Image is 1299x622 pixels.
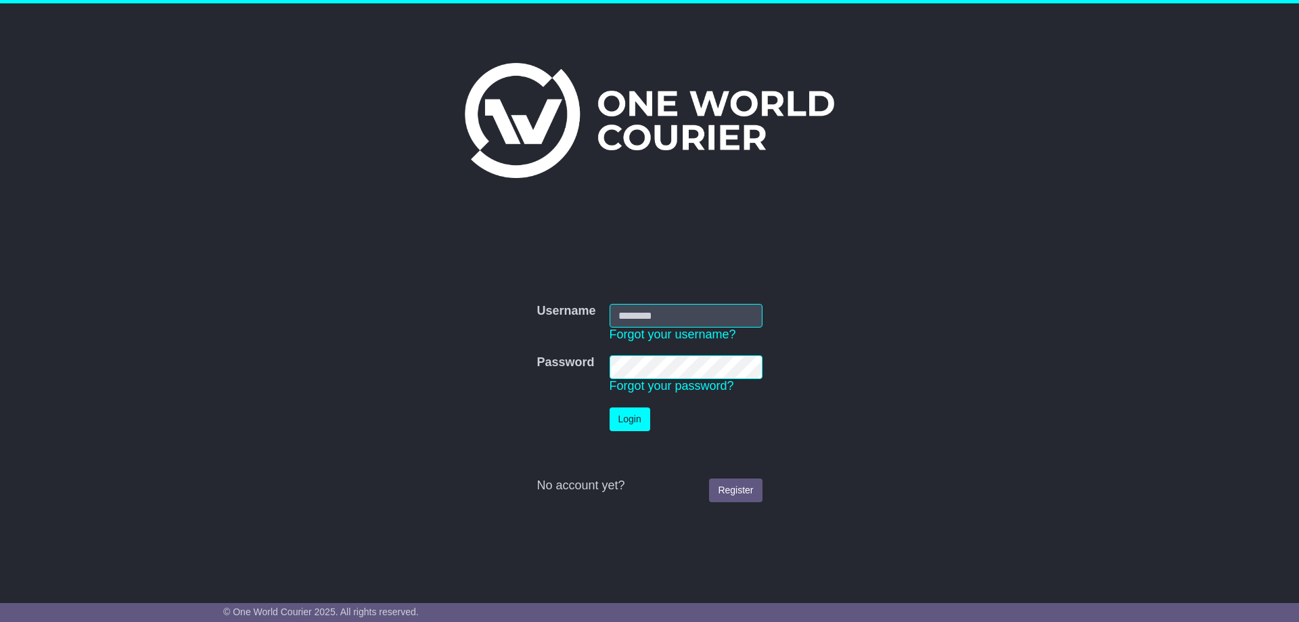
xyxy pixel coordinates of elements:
img: One World [465,63,834,178]
label: Username [537,304,595,319]
button: Login [610,407,650,431]
a: Forgot your username? [610,328,736,341]
div: No account yet? [537,479,762,493]
a: Register [709,479,762,502]
span: © One World Courier 2025. All rights reserved. [223,606,419,617]
label: Password [537,355,594,370]
a: Forgot your password? [610,379,734,393]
